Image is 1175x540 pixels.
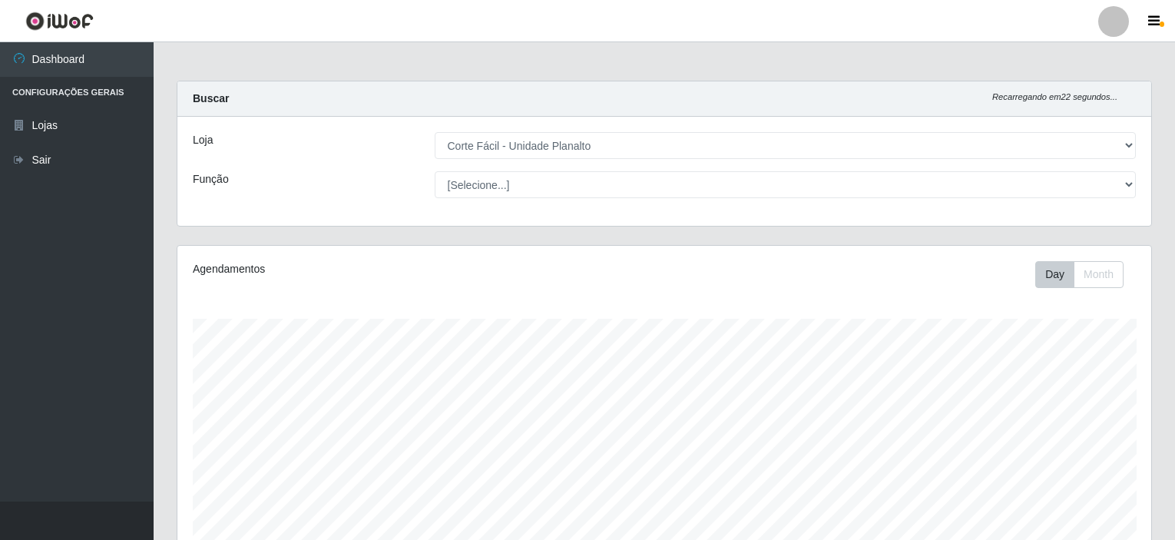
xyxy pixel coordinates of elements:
button: Day [1035,261,1074,288]
img: CoreUI Logo [25,12,94,31]
label: Função [193,171,229,187]
div: Agendamentos [193,261,572,277]
div: First group [1035,261,1124,288]
strong: Buscar [193,92,229,104]
div: Toolbar with button groups [1035,261,1136,288]
label: Loja [193,132,213,148]
button: Month [1074,261,1124,288]
i: Recarregando em 22 segundos... [992,92,1117,101]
